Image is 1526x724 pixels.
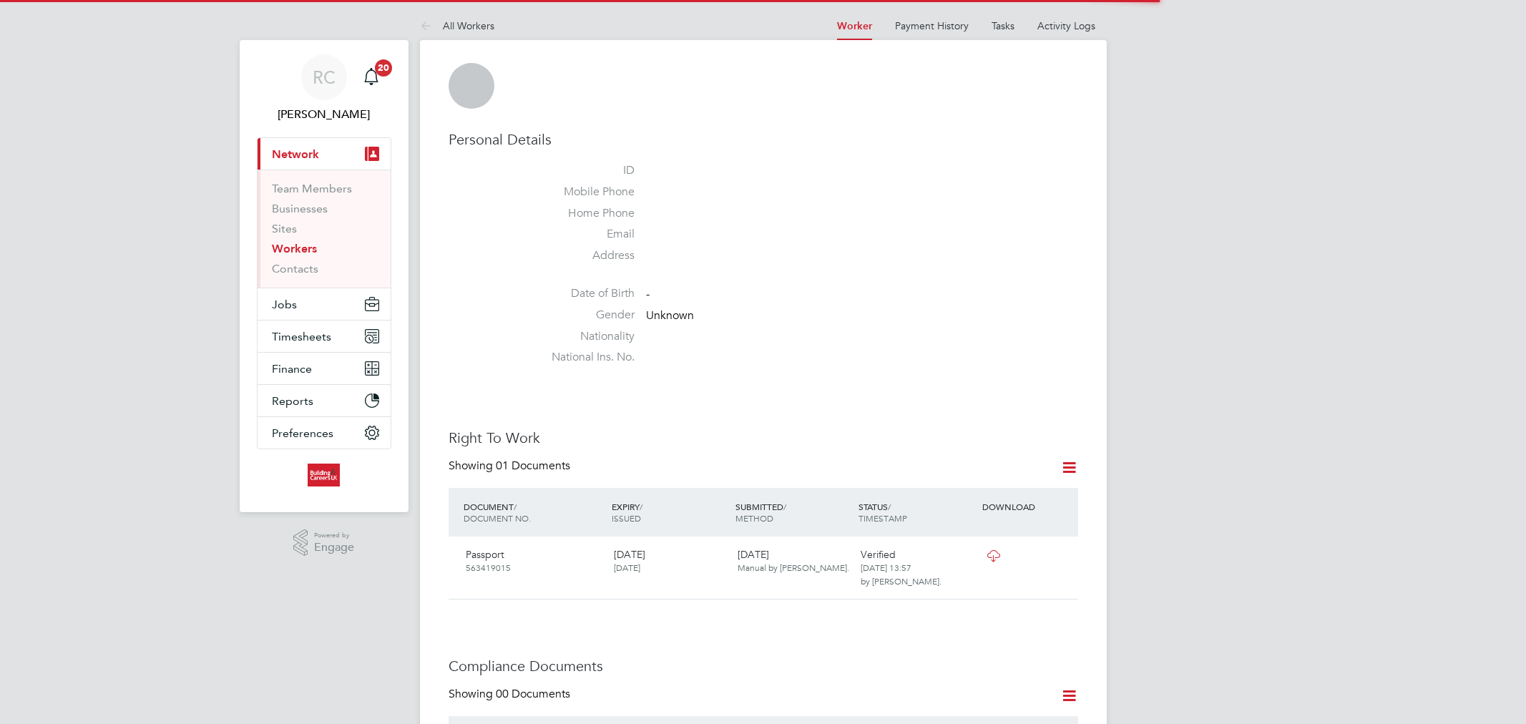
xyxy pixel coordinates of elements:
span: Powered by [314,529,354,542]
span: / [783,501,786,512]
span: by [PERSON_NAME]. [861,575,941,587]
a: Worker [837,20,872,32]
a: Activity Logs [1037,19,1095,32]
label: Gender [534,308,635,323]
button: Reports [258,385,391,416]
span: ISSUED [612,512,641,524]
span: [DATE] 13:57 [861,562,911,573]
button: Timesheets [258,321,391,352]
a: Workers [272,242,317,255]
button: Finance [258,353,391,384]
span: 20 [375,59,392,77]
span: RC [313,68,336,87]
button: Network [258,138,391,170]
span: Rhys Cook [257,106,391,123]
span: Engage [314,542,354,554]
span: Unknown [646,308,694,323]
button: Jobs [258,288,391,320]
a: Team Members [272,182,352,195]
span: Manual by [PERSON_NAME]. [738,562,849,573]
span: Preferences [272,426,333,440]
label: Home Phone [534,206,635,221]
span: 01 Documents [496,459,570,473]
span: / [514,501,517,512]
div: [DATE] [732,542,856,579]
span: 563419015 [466,562,511,573]
span: / [640,501,642,512]
span: Jobs [272,298,297,311]
span: DOCUMENT NO. [464,512,531,524]
h3: Compliance Documents [449,657,1078,675]
span: METHOD [735,512,773,524]
span: / [888,501,891,512]
a: All Workers [420,19,494,32]
div: Showing [449,459,573,474]
span: Timesheets [272,330,331,343]
div: DOCUMENT [460,494,608,531]
a: Sites [272,222,297,235]
span: Finance [272,362,312,376]
a: Powered byEngage [293,529,354,557]
h3: Personal Details [449,130,1078,149]
div: SUBMITTED [732,494,856,531]
label: Nationality [534,329,635,344]
span: [DATE] [614,562,640,573]
label: Address [534,248,635,263]
a: Contacts [272,262,318,275]
div: Showing [449,687,573,702]
h3: Right To Work [449,429,1078,447]
a: 20 [357,54,386,100]
label: Email [534,227,635,242]
label: Mobile Phone [534,185,635,200]
a: Go to home page [257,464,391,486]
nav: Main navigation [240,40,409,512]
div: Passport [460,542,608,579]
span: TIMESTAMP [859,512,907,524]
span: Reports [272,394,313,408]
img: buildingcareersuk-logo-retina.png [308,464,340,486]
div: EXPIRY [608,494,732,531]
label: National Ins. No. [534,350,635,365]
a: RC[PERSON_NAME] [257,54,391,123]
a: Tasks [992,19,1014,32]
div: [DATE] [608,542,732,579]
span: - [646,287,650,301]
label: ID [534,163,635,178]
span: Network [272,147,319,161]
div: Network [258,170,391,288]
span: Verified [861,548,896,561]
label: Date of Birth [534,286,635,301]
a: Businesses [272,202,328,215]
a: Payment History [895,19,969,32]
button: Preferences [258,417,391,449]
div: STATUS [855,494,979,531]
div: DOWNLOAD [979,494,1077,519]
span: 00 Documents [496,687,570,701]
